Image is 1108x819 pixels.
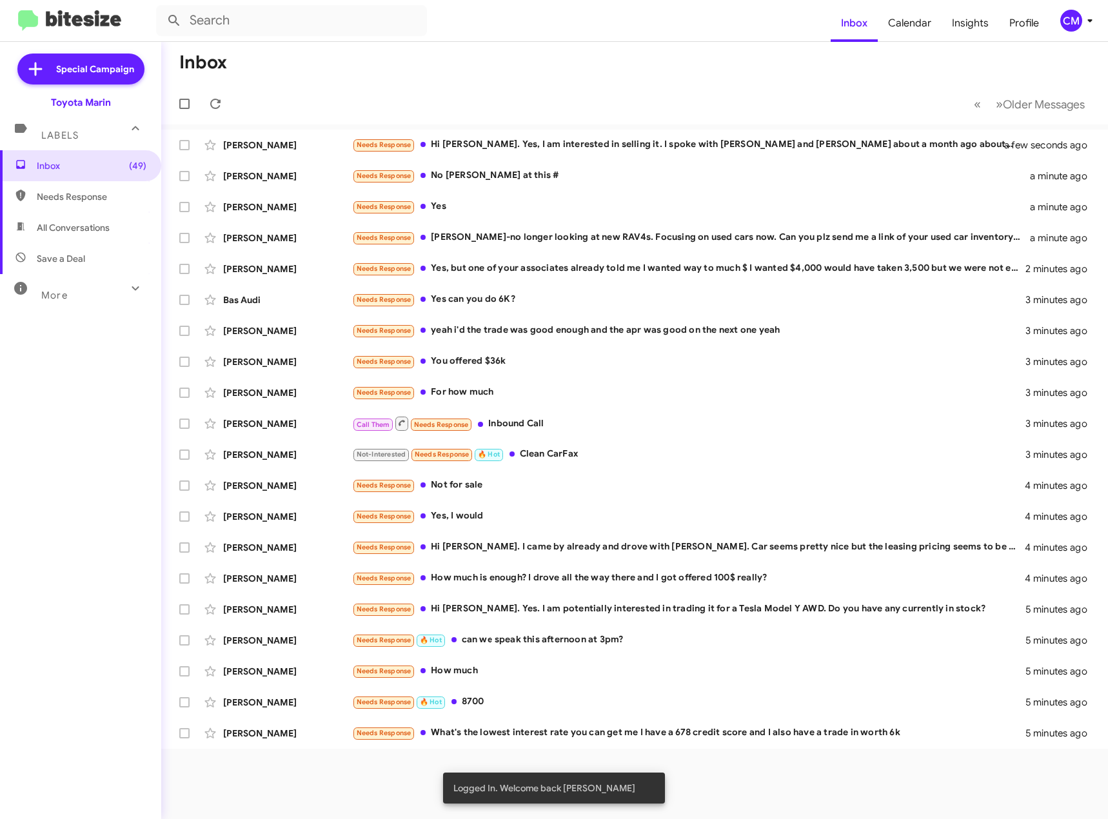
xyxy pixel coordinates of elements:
[41,130,79,141] span: Labels
[352,137,1020,152] div: Hi [PERSON_NAME]. Yes, I am interested in selling it. I spoke with [PERSON_NAME] and [PERSON_NAME...
[352,633,1025,647] div: can we speak this afternoon at 3pm?
[974,96,981,112] span: «
[1003,97,1085,112] span: Older Messages
[1025,448,1098,461] div: 3 minutes ago
[1025,696,1098,709] div: 5 minutes ago
[942,5,999,42] a: Insights
[37,221,110,234] span: All Conversations
[357,172,411,180] span: Needs Response
[357,574,411,582] span: Needs Response
[51,96,111,109] div: Toyota Marin
[999,5,1049,42] a: Profile
[420,636,442,644] span: 🔥 Hot
[1020,139,1098,152] div: a few seconds ago
[223,448,352,461] div: [PERSON_NAME]
[357,512,411,520] span: Needs Response
[352,415,1025,431] div: Inbound Call
[415,450,470,459] span: Needs Response
[357,264,411,273] span: Needs Response
[357,357,411,366] span: Needs Response
[1025,634,1098,647] div: 5 minutes ago
[1025,603,1098,616] div: 5 minutes ago
[223,170,352,183] div: [PERSON_NAME]
[357,481,411,489] span: Needs Response
[1030,201,1098,213] div: a minute ago
[179,52,227,73] h1: Inbox
[357,202,411,211] span: Needs Response
[357,729,411,737] span: Needs Response
[988,91,1093,117] button: Next
[352,323,1025,338] div: yeah i'd the trade was good enough and the apr was good on the next one yeah
[414,420,469,429] span: Needs Response
[1025,324,1098,337] div: 3 minutes ago
[1025,386,1098,399] div: 3 minutes ago
[17,54,144,84] a: Special Campaign
[223,262,352,275] div: [PERSON_NAME]
[1025,262,1098,275] div: 2 minutes ago
[352,292,1025,307] div: Yes can you do 6K?
[129,159,146,172] span: (49)
[352,725,1025,740] div: What's the lowest interest rate you can get me I have a 678 credit score and I also have a trade ...
[352,261,1025,276] div: Yes, but one of your associates already told me I wanted way to much $ I wanted $4,000 would have...
[223,201,352,213] div: [PERSON_NAME]
[1025,293,1098,306] div: 3 minutes ago
[352,230,1030,245] div: [PERSON_NAME]-no longer looking at new RAV4s. Focusing on used cars now. Can you plz send me a li...
[1025,572,1098,585] div: 4 minutes ago
[223,727,352,740] div: [PERSON_NAME]
[1025,727,1098,740] div: 5 minutes ago
[352,478,1025,493] div: Not for sale
[223,665,352,678] div: [PERSON_NAME]
[420,698,442,706] span: 🔥 Hot
[156,5,427,36] input: Search
[37,159,146,172] span: Inbox
[357,388,411,397] span: Needs Response
[223,139,352,152] div: [PERSON_NAME]
[1030,232,1098,244] div: a minute ago
[966,91,989,117] button: Previous
[1025,355,1098,368] div: 3 minutes ago
[352,199,1030,214] div: Yes
[357,698,411,706] span: Needs Response
[37,252,85,265] span: Save a Deal
[357,326,411,335] span: Needs Response
[352,571,1025,586] div: How much is enough? I drove all the way there and I got offered 100$ really?
[357,543,411,551] span: Needs Response
[357,450,406,459] span: Not-Interested
[1025,479,1098,492] div: 4 minutes ago
[357,636,411,644] span: Needs Response
[352,509,1025,524] div: Yes, I would
[1025,510,1098,523] div: 4 minutes ago
[223,324,352,337] div: [PERSON_NAME]
[357,141,411,149] span: Needs Response
[223,355,352,368] div: [PERSON_NAME]
[357,605,411,613] span: Needs Response
[352,695,1025,709] div: 8700
[352,602,1025,617] div: Hi [PERSON_NAME]. Yes. I am potentially interested in trading it for a Tesla Model Y AWD. Do you ...
[37,190,146,203] span: Needs Response
[831,5,878,42] a: Inbox
[453,782,635,794] span: Logged In. Welcome back [PERSON_NAME]
[1025,417,1098,430] div: 3 minutes ago
[357,420,390,429] span: Call Them
[223,479,352,492] div: [PERSON_NAME]
[878,5,942,42] a: Calendar
[1060,10,1082,32] div: CM
[223,572,352,585] div: [PERSON_NAME]
[223,417,352,430] div: [PERSON_NAME]
[223,634,352,647] div: [PERSON_NAME]
[967,91,1093,117] nav: Page navigation example
[352,447,1025,462] div: Clean CarFax
[1049,10,1094,32] button: CM
[357,295,411,304] span: Needs Response
[352,540,1025,555] div: Hi [PERSON_NAME]. I came by already and drove with [PERSON_NAME]. Car seems pretty nice but the l...
[223,696,352,709] div: [PERSON_NAME]
[352,664,1025,678] div: How much
[1025,541,1098,554] div: 4 minutes ago
[352,385,1025,400] div: For how much
[352,354,1025,369] div: You offered $36k
[223,386,352,399] div: [PERSON_NAME]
